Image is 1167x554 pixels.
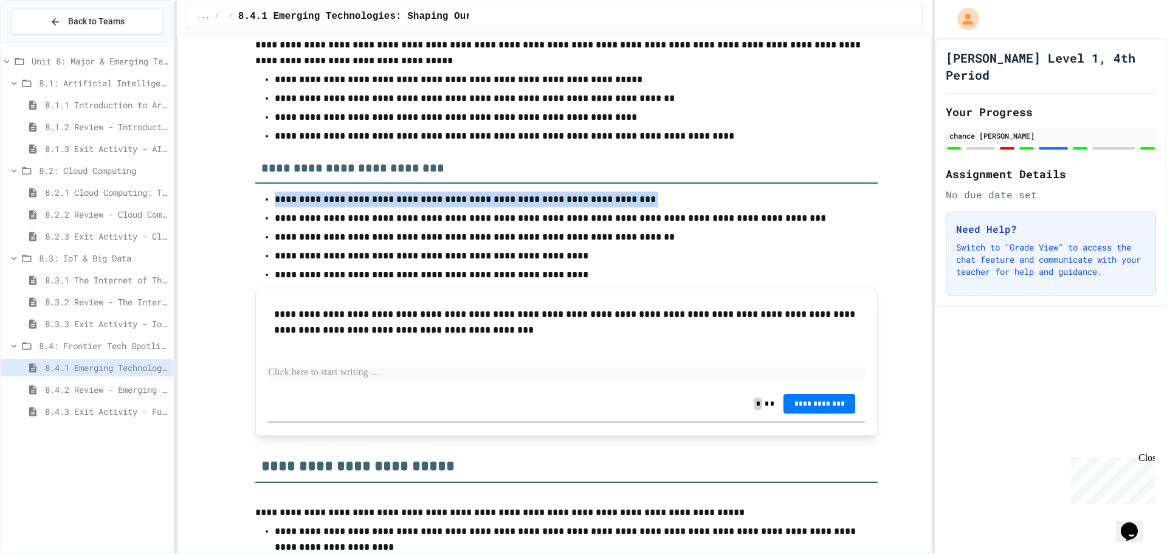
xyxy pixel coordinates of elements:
div: chance [PERSON_NAME] [949,130,1152,141]
span: 8.3.2 Review - The Internet of Things and Big Data [45,296,168,308]
span: 8.3: IoT & Big Data [39,252,168,265]
span: 8.1: Artificial Intelligence Basics [39,77,168,89]
h3: Need Help? [956,222,1146,237]
span: 8.3.3 Exit Activity - IoT Data Detective Challenge [45,317,168,330]
iframe: chat widget [1116,505,1155,542]
span: 8.2.1 Cloud Computing: Transforming the Digital World [45,186,168,199]
span: / [229,12,233,21]
span: 8.4.2 Review - Emerging Technologies: Shaping Our Digital Future [45,383,168,396]
span: 8.1.2 Review - Introduction to Artificial Intelligence [45,120,168,133]
div: My Account [945,5,982,33]
h2: Assignment Details [946,165,1156,182]
span: 8.3.1 The Internet of Things and Big Data: Our Connected Digital World [45,274,168,286]
span: 8.2.3 Exit Activity - Cloud Service Detective [45,230,168,243]
span: Unit 8: Major & Emerging Technologies [32,55,168,68]
p: Switch to "Grade View" to access the chat feature and communicate with your teacher for help and ... [956,241,1146,278]
span: ... [197,12,210,21]
span: 8.1.3 Exit Activity - AI Detective [45,142,168,155]
div: Chat with us now!Close [5,5,84,77]
h2: Your Progress [946,103,1156,120]
span: 8.2: Cloud Computing [39,164,168,177]
div: No due date set [946,187,1156,202]
iframe: chat widget [1066,452,1155,504]
span: 8.4: Frontier Tech Spotlight [39,339,168,352]
span: 8.4.1 Emerging Technologies: Shaping Our Digital Future [238,9,559,24]
span: 8.2.2 Review - Cloud Computing [45,208,168,221]
span: / [215,12,219,21]
span: 8.4.3 Exit Activity - Future Tech Challenge [45,405,168,418]
h1: [PERSON_NAME] Level 1, 4th Period [946,49,1156,83]
span: 8.1.1 Introduction to Artificial Intelligence [45,99,168,111]
button: Back to Teams [11,9,164,35]
span: 8.4.1 Emerging Technologies: Shaping Our Digital Future [45,361,168,374]
span: Back to Teams [68,15,125,28]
